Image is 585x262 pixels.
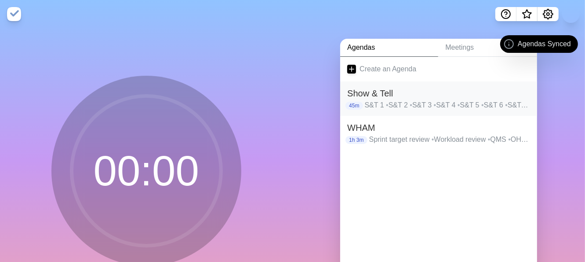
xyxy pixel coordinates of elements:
[347,121,530,134] h2: WHAM
[488,136,491,143] span: •
[505,101,508,109] span: •
[516,7,538,21] button: What’s new
[345,136,367,144] p: 1h 3m
[369,134,530,145] p: Sprint target review Workload review QMS OHS BD opportunities Other business Show'n'tell 1 Show'n...
[538,7,559,21] button: Settings
[432,136,434,143] span: •
[7,7,21,21] img: timeblocks logo
[410,101,412,109] span: •
[495,7,516,21] button: Help
[434,101,436,109] span: •
[458,101,460,109] span: •
[508,136,511,143] span: •
[340,39,438,57] a: Agendas
[340,57,537,81] a: Create an Agenda
[347,87,530,100] h2: Show & Tell
[528,136,530,143] span: •
[386,101,389,109] span: •
[345,102,363,110] p: 45m
[481,101,484,109] span: •
[438,39,537,57] a: Meetings
[518,39,571,49] span: Agendas Synced
[529,101,532,109] span: •
[365,100,530,111] p: S&T 1 S&T 2 S&T 3 S&T 4 S&T 5 S&T 6 S&T 7 Kaizen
